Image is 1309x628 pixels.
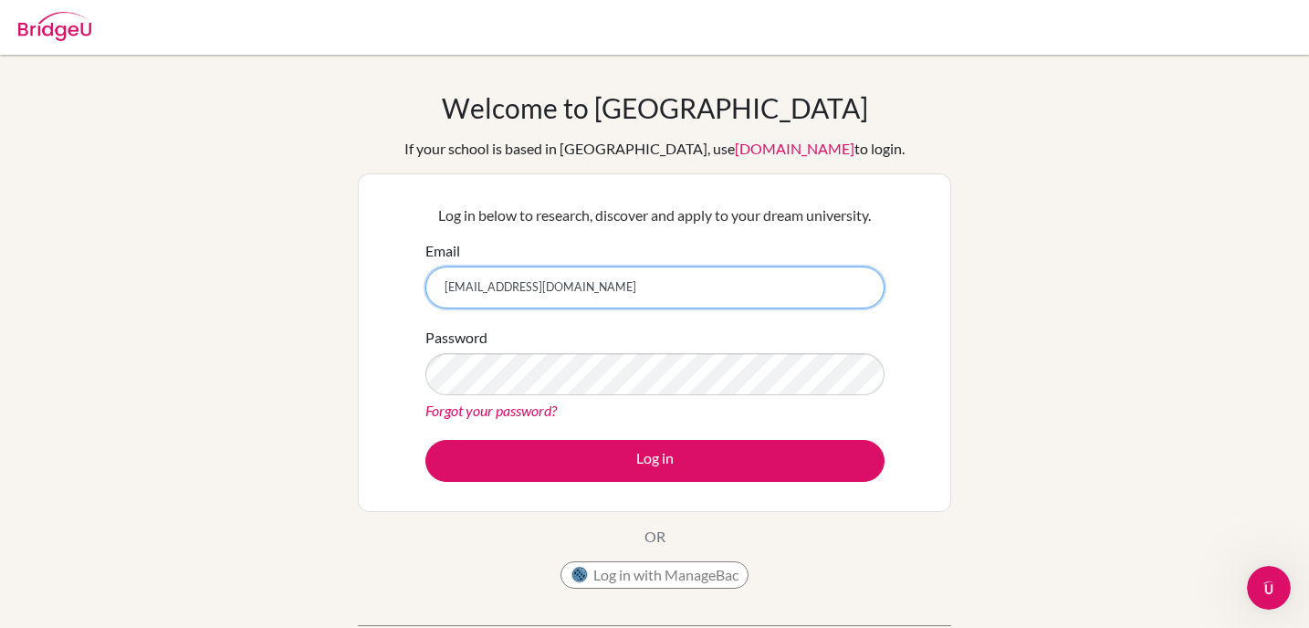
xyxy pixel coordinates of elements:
[1247,566,1291,610] iframe: Intercom live chat
[425,204,885,226] p: Log in below to research, discover and apply to your dream university.
[644,526,665,548] p: OR
[425,327,487,349] label: Password
[404,138,905,160] div: If your school is based in [GEOGRAPHIC_DATA], use to login.
[425,240,460,262] label: Email
[425,402,557,419] a: Forgot your password?
[560,561,749,589] button: Log in with ManageBac
[442,91,868,124] h1: Welcome to [GEOGRAPHIC_DATA]
[18,12,91,41] img: Bridge-U
[425,440,885,482] button: Log in
[735,140,854,157] a: [DOMAIN_NAME]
